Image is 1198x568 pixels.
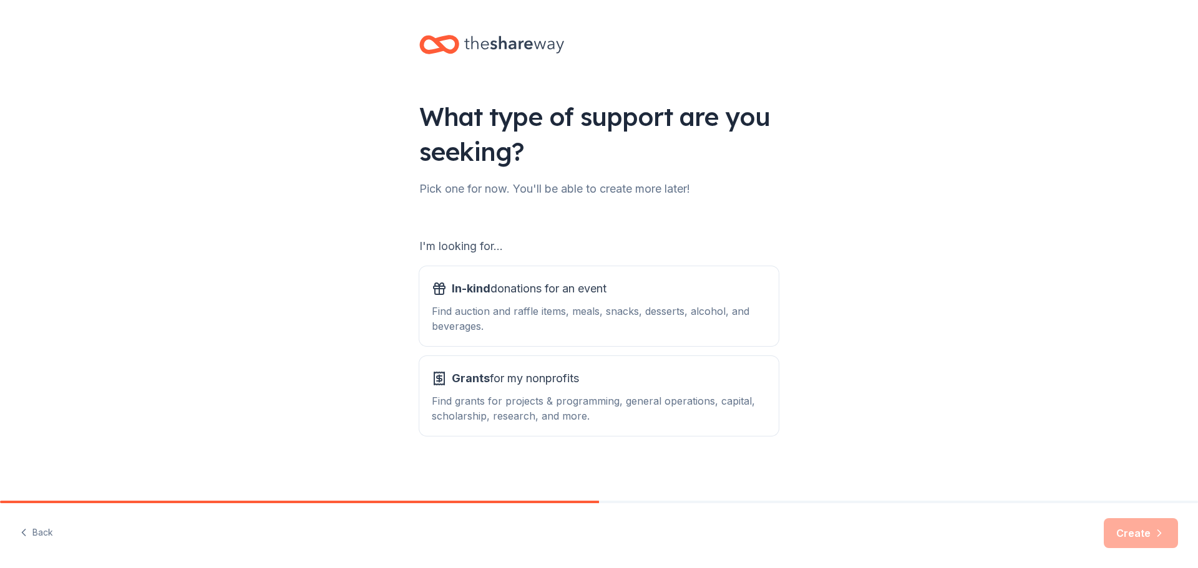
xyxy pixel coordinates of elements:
[452,372,490,385] span: Grants
[419,99,779,169] div: What type of support are you seeking?
[419,266,779,346] button: In-kinddonations for an eventFind auction and raffle items, meals, snacks, desserts, alcohol, and...
[20,520,53,546] button: Back
[419,236,779,256] div: I'm looking for...
[452,279,606,299] span: donations for an event
[419,356,779,436] button: Grantsfor my nonprofitsFind grants for projects & programming, general operations, capital, schol...
[432,304,766,334] div: Find auction and raffle items, meals, snacks, desserts, alcohol, and beverages.
[419,179,779,199] div: Pick one for now. You'll be able to create more later!
[452,282,490,295] span: In-kind
[432,393,766,423] div: Find grants for projects & programming, general operations, capital, scholarship, research, and m...
[452,368,579,388] span: for my nonprofits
